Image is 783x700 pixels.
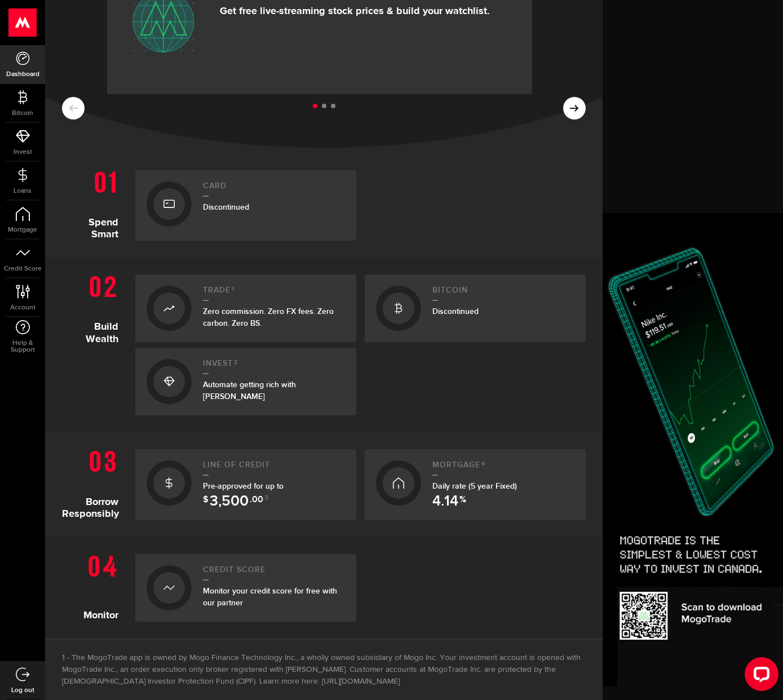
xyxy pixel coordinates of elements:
[432,460,574,476] h2: Mortgage
[62,652,586,688] li: The MogoTrade app is owned by Mogo Finance Technology Inc., a wholly owned subsidiary of Mogo Inc...
[203,286,345,301] h2: Trade
[62,165,127,241] h1: Spend Smart
[62,269,127,415] h1: Build Wealth
[736,653,783,700] iframe: LiveChat chat widget
[135,348,356,415] a: Invest2Automate getting rich with [PERSON_NAME]
[432,307,479,316] span: Discontinued
[432,481,517,491] span: Daily rate (5 year Fixed)
[203,460,345,476] h2: Line of credit
[203,202,249,212] span: Discontinued
[203,307,334,328] span: Zero commission. Zero FX fees. Zero carbon. Zero BS.
[62,548,127,622] h1: Monitor
[203,586,337,608] span: Monitor your credit score for free with our partner
[432,286,574,301] h2: Bitcoin
[234,359,238,366] sup: 2
[135,449,356,520] a: Line of creditPre-approved for up to $ 3,500 .00 3
[62,444,127,520] h1: Borrow Responsibly
[459,495,466,509] span: %
[203,481,284,503] span: Pre-approved for up to
[250,495,263,509] span: .00
[365,274,586,342] a: BitcoinDiscontinued
[135,554,356,622] a: Credit ScoreMonitor your credit score for free with our partner
[203,565,345,581] h2: Credit Score
[365,449,586,520] a: Mortgage4Daily rate (5 year Fixed) 4.14 %
[265,494,268,501] sup: 3
[603,213,783,700] img: Side-banner-trade-up-1126-380x1026
[232,286,235,293] sup: 1
[220,5,490,17] p: Get free live-streaming stock prices & build your watchlist.
[135,274,356,342] a: Trade1Zero commission. Zero FX fees. Zero carbon. Zero BS.
[203,359,345,374] h2: Invest
[203,181,345,197] h2: Card
[203,380,296,401] span: Automate getting rich with [PERSON_NAME]
[135,170,356,241] a: CardDiscontinued
[432,494,458,509] span: 4.14
[210,494,249,509] span: 3,500
[203,495,209,509] span: $
[481,460,485,467] sup: 4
